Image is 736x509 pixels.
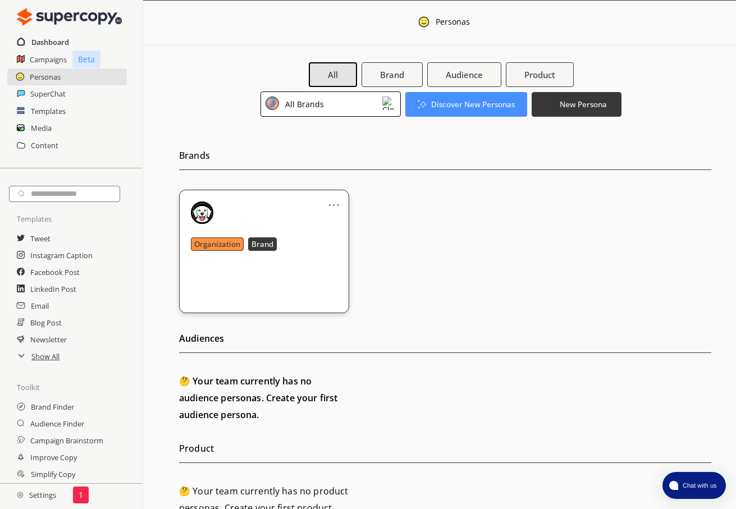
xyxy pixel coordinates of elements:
a: Instagram Caption [30,247,93,264]
img: Close [17,6,122,28]
button: Discover New Personas [405,92,527,117]
a: Blog Post [30,314,62,331]
a: SuperChat [30,85,66,102]
a: Improve Copy [30,449,77,466]
a: Tweet [30,230,51,247]
a: Personas [30,68,61,85]
button: Organization [191,237,244,251]
h2: Audiences [179,330,711,353]
a: Campaign Brainstorm [30,432,103,449]
b: Discover New Personas [431,99,515,109]
a: Media [31,120,52,136]
img: Close [17,492,24,498]
button: Product [506,62,574,87]
div: All Brands [281,97,324,112]
a: Newsletter [30,331,67,348]
a: Campaigns [30,51,67,68]
img: Close [191,201,213,224]
span: Chat with us [678,481,719,490]
p: Beta [72,51,100,68]
b: Brand [252,239,273,249]
h2: Brands [179,147,711,170]
b: All [328,69,338,80]
b: Audience [446,69,483,80]
b: Brand [380,69,404,80]
a: Content [31,137,58,154]
a: Show All [31,348,60,365]
a: Simplify Copy [31,466,75,483]
button: atlas-launcher [662,472,726,499]
a: Brand Finder [31,398,74,415]
a: Facebook Post [30,264,80,281]
h2: Product [179,440,711,463]
a: ... [328,196,340,205]
p: 1 [79,490,83,499]
button: New Persona [532,92,621,117]
button: Brand [362,62,423,87]
b: Product [524,69,555,80]
button: All [309,62,357,87]
button: Audience [427,62,501,87]
b: New Persona [560,99,607,109]
a: Expand Copy [30,483,74,499]
img: Close [382,97,396,110]
a: Dashboard [31,34,69,51]
a: Email [31,297,49,314]
img: Close [418,16,430,28]
a: Templates [31,103,66,120]
img: Close [266,97,279,110]
h2: 🤔 Your team currently has no audience personas. Create your first audience persona. [179,373,349,423]
button: Brand [248,237,277,251]
div: Personas [436,17,470,30]
a: Audience Finder [30,415,84,432]
a: LinkedIn Post [30,281,76,297]
b: Organization [194,239,240,249]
